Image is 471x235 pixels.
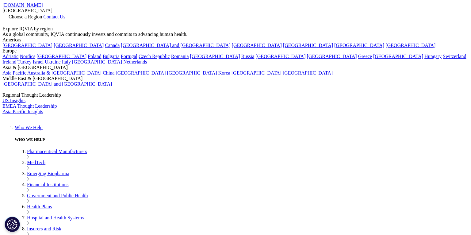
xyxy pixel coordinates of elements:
[2,43,52,48] a: [GEOGRAPHIC_DATA]
[190,54,240,59] a: [GEOGRAPHIC_DATA]
[2,54,18,59] a: Adriatic
[27,226,61,231] a: Insurers and Risk
[139,54,170,59] a: Czech Republic
[2,92,469,98] div: Regional Thought Leadership
[103,70,114,75] a: China
[27,204,52,209] a: Health Plans
[2,32,469,37] div: As a global community, IQVIA continuously invests and commits to advancing human health.
[15,137,469,142] h5: WHO WE HELP
[2,26,469,32] div: Explore IQVIA by region
[283,43,333,48] a: [GEOGRAPHIC_DATA]
[2,109,43,114] a: Asia Pacific Insights
[20,54,35,59] a: Nordics
[443,54,466,59] a: Switzerland
[232,43,282,48] a: [GEOGRAPHIC_DATA]
[27,70,101,75] a: Australia & [GEOGRAPHIC_DATA]
[17,59,32,64] a: Turkey
[27,171,69,176] a: Emerging Biopharma
[255,54,305,59] a: [GEOGRAPHIC_DATA]
[2,98,25,103] a: US Insights
[241,54,255,59] a: Russia
[62,59,71,64] a: Italy
[27,160,45,165] a: MedTech
[2,76,469,81] div: Middle East & [GEOGRAPHIC_DATA]
[121,54,137,59] a: Portugal
[2,48,469,54] div: Europe
[123,59,147,64] a: Netherlands
[334,43,384,48] a: [GEOGRAPHIC_DATA]
[358,54,372,59] a: Greece
[9,14,42,19] span: Choose a Region
[2,2,43,8] a: [DOMAIN_NAME]
[27,215,84,220] a: Hospital and Health Systems
[15,125,43,130] a: Who We Help
[88,54,101,59] a: Poland
[218,70,230,75] a: Korea
[105,43,120,48] a: Canada
[27,149,87,154] a: Pharmaceutical Manufacturers
[45,59,61,64] a: Ukraine
[103,54,120,59] a: Bulgaria
[121,43,230,48] a: [GEOGRAPHIC_DATA] and [GEOGRAPHIC_DATA]
[54,43,104,48] a: [GEOGRAPHIC_DATA]
[424,54,442,59] a: Hungary
[385,43,435,48] a: [GEOGRAPHIC_DATA]
[27,193,88,198] a: Government and Public Health
[2,103,57,109] a: EMEA Thought Leadership
[36,54,86,59] a: [GEOGRAPHIC_DATA]
[2,65,469,70] div: Asia & [GEOGRAPHIC_DATA]
[5,217,20,232] button: Cookies Settings
[171,54,189,59] a: Romania
[373,54,423,59] a: [GEOGRAPHIC_DATA]
[2,81,112,87] a: [GEOGRAPHIC_DATA] and [GEOGRAPHIC_DATA]
[2,59,16,64] a: Ireland
[72,59,122,64] a: [GEOGRAPHIC_DATA]
[33,59,44,64] a: Israel
[232,70,281,75] a: [GEOGRAPHIC_DATA]
[27,182,69,187] a: Financial Institutions
[2,70,26,75] a: Asia Pacific
[283,70,333,75] a: [GEOGRAPHIC_DATA]
[167,70,217,75] a: [GEOGRAPHIC_DATA]
[43,14,65,19] a: Contact Us
[307,54,357,59] a: [GEOGRAPHIC_DATA]
[2,8,469,13] div: [GEOGRAPHIC_DATA]
[116,70,166,75] a: [GEOGRAPHIC_DATA]
[2,37,469,43] div: Americas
